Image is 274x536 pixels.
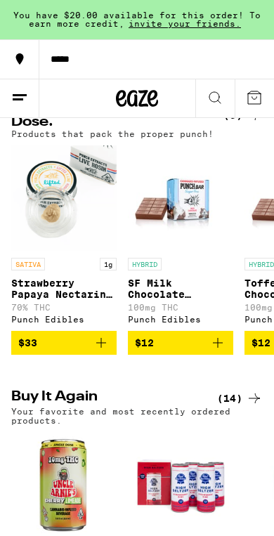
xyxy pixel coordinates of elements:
[128,315,233,324] div: Punch Edibles
[11,331,117,355] button: Add to bag
[41,58,237,74] div: Refer a friend with Eaze
[11,129,214,138] p: Products that pack the proper punch!
[11,277,117,300] p: Strawberry Papaya Nectarine Live Rosin Badder - 1g
[100,258,117,270] p: 1g
[128,145,233,331] a: Open page for SF Milk Chocolate Solventless 100mg from Punch Edibles
[11,258,45,270] p: SATIVA
[41,83,195,117] button: Redirect to URL
[128,277,233,300] p: SF Milk Chocolate Solventless 100mg
[124,19,245,28] span: invite your friends.
[13,11,261,28] span: You have $20.00 available for this order! To earn more credit,
[128,145,233,251] img: Punch Edibles - SF Milk Chocolate Solventless 100mg
[128,331,233,355] button: Add to bag
[37,33,228,58] div: Give $30, Get $40!
[6,4,37,34] img: smile_yellow.png
[11,145,117,331] a: Open page for Strawberry Papaya Nectarine Live Rosin Badder - 1g from Punch Edibles
[11,145,117,251] img: Punch Edibles - Strawberry Papaya Nectarine Live Rosin Badder - 1g
[11,390,204,407] h2: Buy It Again
[128,303,233,312] p: 100mg THC
[18,337,37,348] span: $33
[135,337,154,348] span: $12
[252,337,270,348] span: $12
[217,390,263,407] a: (14)
[11,315,117,324] div: Punch Edibles
[11,407,263,425] p: Your favorite and most recently ordered products.
[11,303,117,312] p: 70% THC
[128,258,162,270] p: HYBRID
